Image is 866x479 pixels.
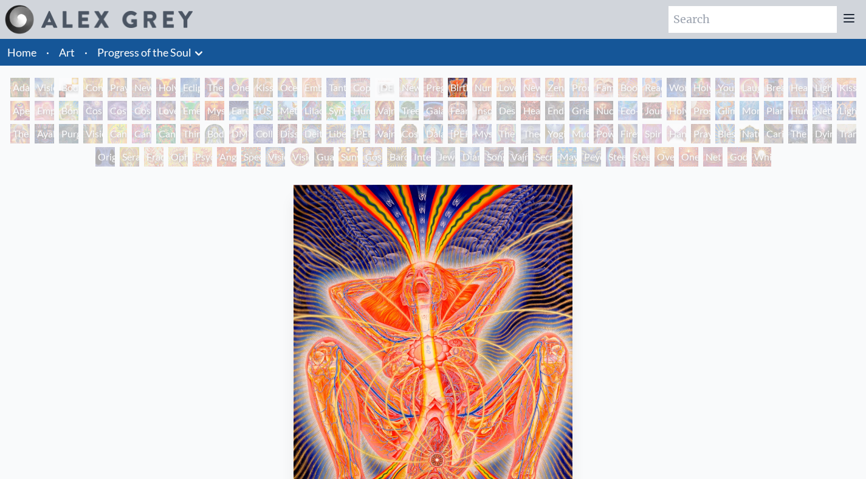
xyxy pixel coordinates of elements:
[108,124,127,143] div: Cannabis Mudra
[59,78,78,97] div: Body, Mind, Spirit
[667,101,686,120] div: Holy Fire
[338,147,358,167] div: Sunyata
[205,124,224,143] div: Body/Mind as a Vibratory Field of Energy
[569,78,589,97] div: Promise
[740,124,759,143] div: Nature of Mind
[594,101,613,120] div: Nuclear Crucifixion
[837,101,856,120] div: Lightworker
[205,101,224,120] div: Mysteriosa 2
[424,101,443,120] div: Gaia
[582,147,601,167] div: Peyote Being
[59,44,75,61] a: Art
[497,101,516,120] div: Despair
[521,78,540,97] div: New Family
[484,147,504,167] div: Song of Vajra Being
[375,101,394,120] div: Vajra Horse
[156,101,176,120] div: Love is a Cosmic Force
[472,101,492,120] div: Insomnia
[740,78,759,97] div: Laughing Man
[326,78,346,97] div: Tantra
[10,101,30,120] div: Aperture
[375,78,394,97] div: [DEMOGRAPHIC_DATA] Embryo
[837,124,856,143] div: Transfiguration
[35,101,54,120] div: Empowerment
[132,78,151,97] div: New Man New Woman
[59,124,78,143] div: Purging
[448,101,467,120] div: Fear
[399,78,419,97] div: Newborn
[545,124,565,143] div: Yogi & the Möbius Sphere
[180,101,200,120] div: Emerald Grail
[703,147,723,167] div: Net of Being
[253,101,273,120] div: [US_STATE] Song
[813,78,832,97] div: Lightweaver
[764,124,783,143] div: Caring
[387,147,407,167] div: Bardo Being
[727,147,747,167] div: Godself
[569,124,589,143] div: Mudra
[752,147,771,167] div: White Light
[618,124,637,143] div: Firewalking
[156,78,176,97] div: Holy Grail
[180,124,200,143] div: Third Eye Tears of Joy
[83,101,103,120] div: Cosmic Creativity
[472,78,492,97] div: Nursing
[460,147,479,167] div: Diamond Being
[326,124,346,143] div: Liberation Through Seeing
[521,124,540,143] div: Theologue
[521,101,540,120] div: Headache
[679,147,698,167] div: One
[691,124,710,143] div: Praying Hands
[715,78,735,97] div: Young & Old
[788,78,808,97] div: Healing
[95,147,115,167] div: Original Face
[7,46,36,59] a: Home
[399,124,419,143] div: Cosmic [DEMOGRAPHIC_DATA]
[375,124,394,143] div: Vajra Guru
[715,124,735,143] div: Blessing Hand
[691,101,710,120] div: Prostration
[642,124,662,143] div: Spirit Animates the Flesh
[740,101,759,120] div: Monochord
[764,101,783,120] div: Planetary Prayers
[168,147,188,167] div: Ophanic Eyelash
[448,124,467,143] div: [PERSON_NAME]
[448,78,467,97] div: Birth
[229,78,249,97] div: One Taste
[642,101,662,120] div: Journey of the Wounded Healer
[120,147,139,167] div: Seraphic Transport Docking on the Third Eye
[302,124,321,143] div: Deities & Demons Drinking from the Milky Pool
[193,147,212,167] div: Psychomicrograph of a Fractal Paisley Cherub Feather Tip
[668,6,837,33] input: Search
[108,78,127,97] div: Praying
[132,101,151,120] div: Cosmic Lovers
[715,101,735,120] div: Glimpsing the Empyrean
[618,101,637,120] div: Eco-Atlas
[606,147,625,167] div: Steeplehead 1
[351,101,370,120] div: Humming Bird
[278,101,297,120] div: Metamorphosis
[83,78,103,97] div: Contemplation
[497,124,516,143] div: The Seer
[424,124,443,143] div: Dalai Lama
[424,78,443,97] div: Pregnancy
[278,124,297,143] div: Dissectional Art for Tool's Lateralus CD
[314,147,334,167] div: Guardian of Infinite Vision
[132,124,151,143] div: Cannabis Sutra
[229,124,249,143] div: DMT - The Spirit Molecule
[557,147,577,167] div: Mayan Being
[35,78,54,97] div: Visionary Origin of Language
[837,78,856,97] div: Kiss of the [MEDICAL_DATA]
[326,101,346,120] div: Symbiosis: Gall Wasp & Oak Tree
[594,78,613,97] div: Family
[253,78,273,97] div: Kissing
[83,124,103,143] div: Vision Tree
[180,78,200,97] div: Eclipse
[205,78,224,97] div: The Kiss
[10,78,30,97] div: Adam & Eve
[533,147,552,167] div: Secret Writing Being
[545,78,565,97] div: Zena Lotus
[156,124,176,143] div: Cannabacchus
[436,147,455,167] div: Jewel Being
[35,124,54,143] div: Ayahuasca Visitation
